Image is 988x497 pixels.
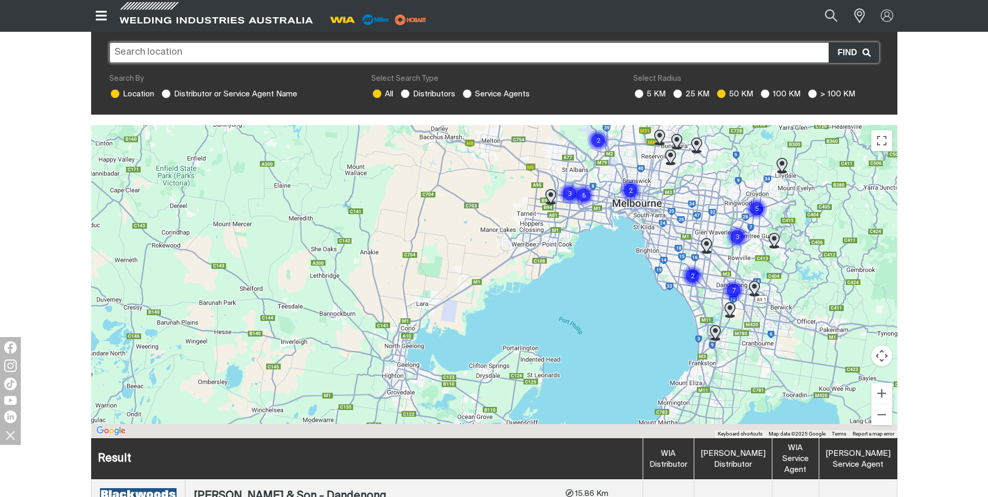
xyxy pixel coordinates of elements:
[109,90,154,98] label: Location
[461,90,530,98] label: Service Agents
[814,4,849,28] button: Search products
[800,4,848,28] input: Product name or item number...
[837,46,862,59] span: Find
[392,12,430,28] img: miller
[694,438,772,480] th: [PERSON_NAME] Distributor
[716,90,753,98] label: 50 KM
[109,73,355,84] div: Search By
[4,396,17,405] img: YouTube
[619,179,642,202] div: Cluster of 2 markers
[558,182,581,205] div: Cluster of 3 markers
[2,426,19,444] img: hide socials
[759,90,801,98] label: 100 KM
[371,90,393,98] label: All
[871,404,892,425] button: Zoom out
[371,73,617,84] div: Select Search Type
[586,129,610,152] div: Cluster of 2 markers
[109,42,879,63] input: Search location
[4,378,17,390] img: TikTok
[392,16,430,23] a: miller
[399,90,455,98] label: Distributors
[160,90,297,98] label: Distributor or Service Agent Name
[4,411,17,423] img: LinkedIn
[572,183,595,207] div: Cluster of 6 markers
[94,424,128,438] a: Open this area in Google Maps (opens a new window)
[633,73,879,84] div: Select Radius
[769,431,826,437] span: Map data ©2025 Google
[4,341,17,354] img: Facebook
[91,438,643,480] th: Result
[871,345,892,366] button: Map camera controls
[819,438,897,480] th: [PERSON_NAME] Service Agent
[853,431,894,437] a: Report a map error
[745,197,768,220] div: Cluster of 5 markers
[772,438,819,480] th: WIA Service Agent
[94,424,128,438] img: Google
[672,90,709,98] label: 25 KM
[807,90,855,98] label: > 100 KM
[722,279,745,302] div: Cluster of 7 markers
[681,264,704,288] div: Cluster of 2 markers
[633,90,666,98] label: 5 KM
[871,383,892,404] button: Zoom in
[829,43,878,63] button: Find
[643,438,694,480] th: WIA Distributor
[4,359,17,372] img: Instagram
[718,430,762,438] button: Keyboard shortcuts
[871,130,892,151] button: Toggle fullscreen view
[832,431,846,437] a: Terms
[726,225,749,249] div: Cluster of 3 markers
